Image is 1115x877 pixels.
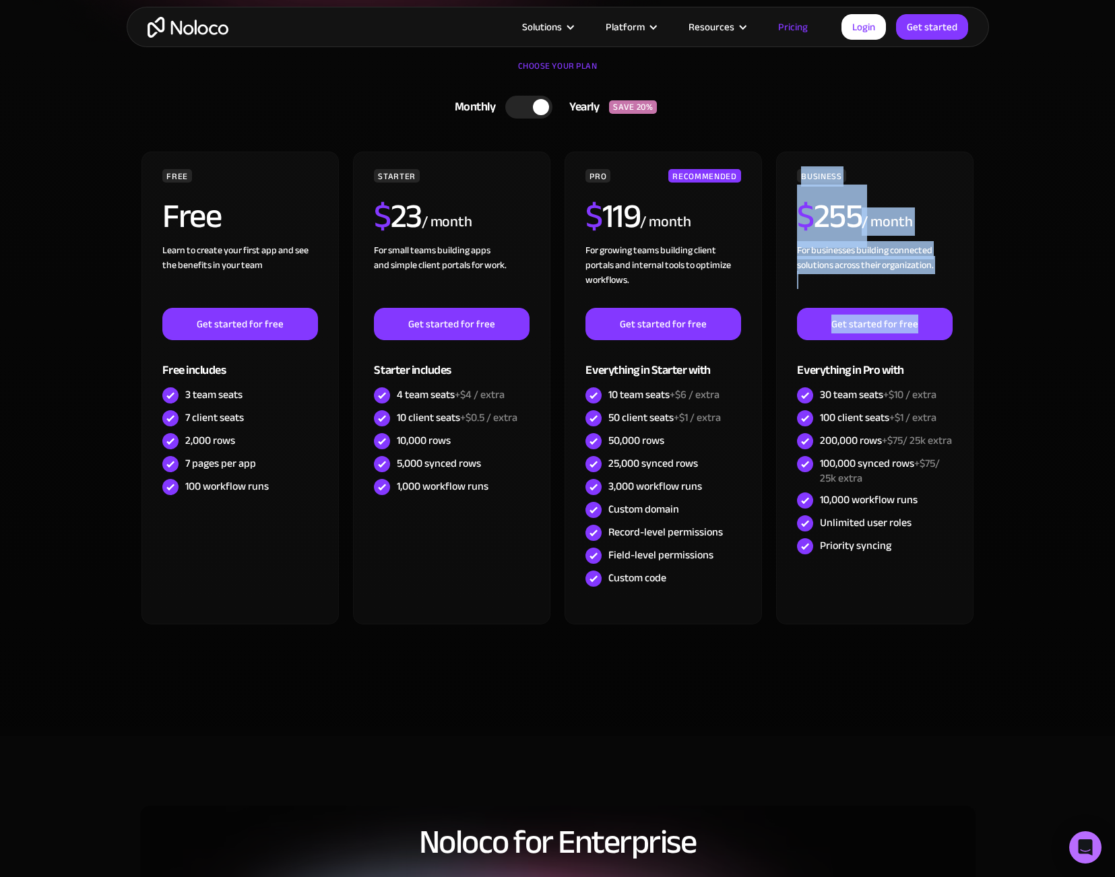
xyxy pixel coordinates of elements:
[608,410,721,425] div: 50 client seats
[841,14,886,40] a: Login
[585,185,602,248] span: $
[397,479,488,494] div: 1,000 workflow runs
[797,185,814,248] span: $
[374,185,391,248] span: $
[148,17,228,38] a: home
[640,212,691,233] div: / month
[820,387,936,402] div: 30 team seats
[820,538,891,553] div: Priority syncing
[397,410,517,425] div: 10 client seats
[882,430,952,451] span: +$75/ 25k extra
[862,212,912,233] div: / month
[522,18,562,36] div: Solutions
[374,199,422,233] h2: 23
[162,308,317,340] a: Get started for free
[455,385,505,405] span: +$4 / extra
[608,548,713,562] div: Field-level permissions
[585,308,740,340] a: Get started for free
[438,97,506,117] div: Monthly
[585,199,640,233] h2: 119
[162,340,317,384] div: Free includes
[374,308,529,340] a: Get started for free
[889,408,936,428] span: +$1 / extra
[797,243,952,308] div: For businesses building connected solutions across their organization. ‍
[589,18,672,36] div: Platform
[608,456,698,471] div: 25,000 synced rows
[140,824,976,860] h2: Noloco for Enterprise
[820,433,952,448] div: 200,000 rows
[374,243,529,308] div: For small teams building apps and simple client portals for work. ‍
[606,18,645,36] div: Platform
[674,408,721,428] span: +$1 / extra
[505,18,589,36] div: Solutions
[670,385,720,405] span: +$6 / extra
[608,502,679,517] div: Custom domain
[668,169,740,183] div: RECOMMENDED
[820,492,918,507] div: 10,000 workflow runs
[185,456,256,471] div: 7 pages per app
[185,410,244,425] div: 7 client seats
[397,456,481,471] div: 5,000 synced rows
[609,100,657,114] div: SAVE 20%
[820,410,936,425] div: 100 client seats
[185,479,269,494] div: 100 workflow runs
[422,212,472,233] div: / month
[1069,831,1102,864] div: Open Intercom Messenger
[185,433,235,448] div: 2,000 rows
[585,243,740,308] div: For growing teams building client portals and internal tools to optimize workflows.
[585,169,610,183] div: PRO
[552,97,609,117] div: Yearly
[162,199,221,233] h2: Free
[397,433,451,448] div: 10,000 rows
[608,387,720,402] div: 10 team seats
[761,18,825,36] a: Pricing
[162,169,192,183] div: FREE
[797,169,846,183] div: BUSINESS
[797,340,952,384] div: Everything in Pro with
[185,387,243,402] div: 3 team seats
[585,340,740,384] div: Everything in Starter with
[460,408,517,428] span: +$0.5 / extra
[374,169,419,183] div: STARTER
[820,456,952,486] div: 100,000 synced rows
[820,453,940,488] span: +$75/ 25k extra
[374,340,529,384] div: Starter includes
[883,385,936,405] span: +$10 / extra
[608,525,723,540] div: Record-level permissions
[896,14,968,40] a: Get started
[162,243,317,308] div: Learn to create your first app and see the benefits in your team ‍
[689,18,734,36] div: Resources
[140,56,976,90] div: CHOOSE YOUR PLAN
[820,515,912,530] div: Unlimited user roles
[672,18,761,36] div: Resources
[797,308,952,340] a: Get started for free
[397,387,505,402] div: 4 team seats
[608,479,702,494] div: 3,000 workflow runs
[608,571,666,585] div: Custom code
[797,199,862,233] h2: 255
[608,433,664,448] div: 50,000 rows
